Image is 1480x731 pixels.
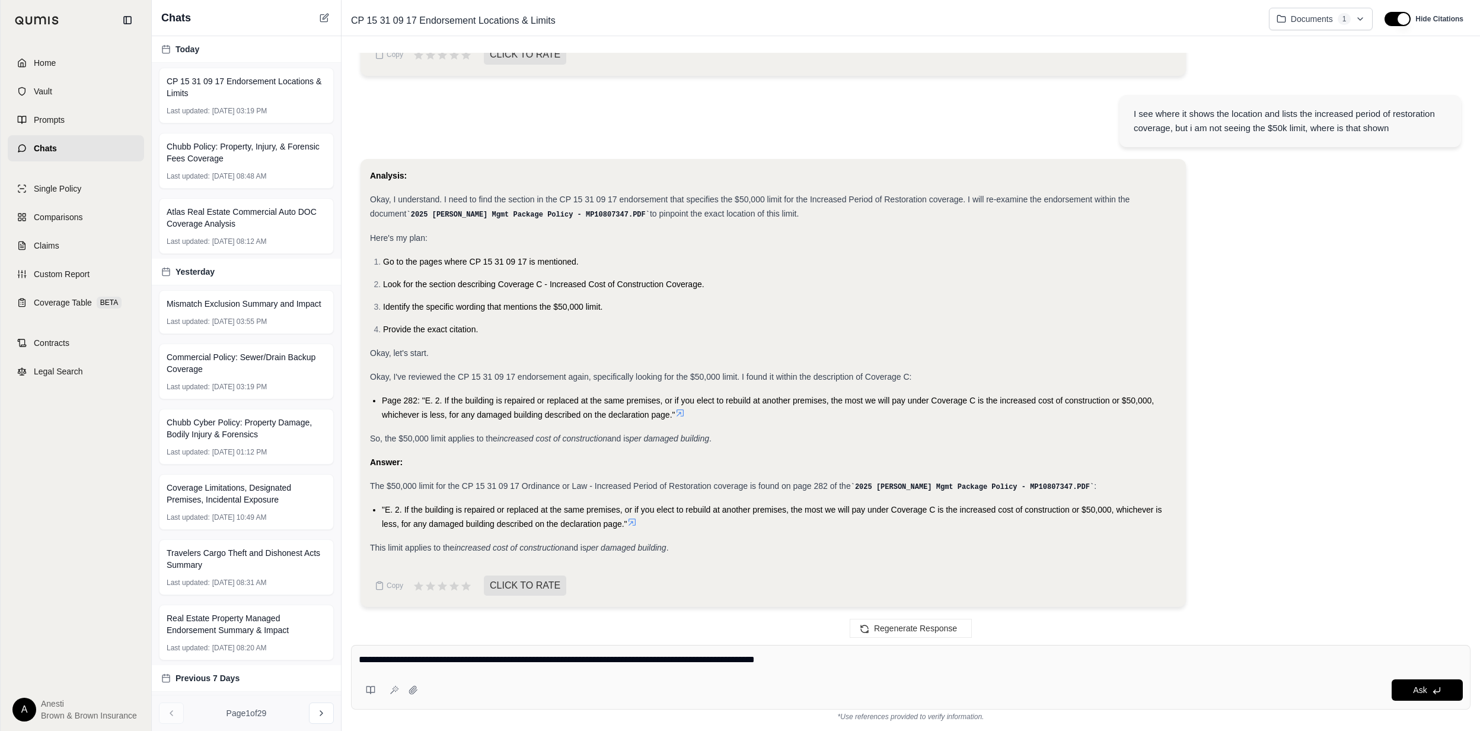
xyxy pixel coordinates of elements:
span: Chats [34,142,57,154]
span: Last updated: [167,447,210,457]
span: Last updated: [167,643,210,653]
a: Claims [8,233,144,259]
span: Atlas Real Estate Commercial Auto DOC Coverage Analysis [167,206,326,230]
span: BETA [97,297,122,309]
em: increased cost of construction [454,543,564,552]
span: Brown & Brown Insurance [41,710,137,722]
span: Last updated: [167,578,210,587]
a: Comparisons [8,204,144,230]
span: Travelers Cargo Theft and Dishonest Acts Summary [167,547,326,571]
button: New Chat [317,11,331,25]
button: Ask [1392,679,1463,701]
span: [DATE] 08:31 AM [212,578,267,587]
span: to pinpoint the exact location of this limit. [650,209,799,218]
span: Anesti [41,698,137,710]
span: : [1094,481,1096,491]
span: Yesterday [176,266,215,278]
span: "E. 2. If the building is repaired or replaced at the same premises, or if you elect to rebuild a... [382,505,1162,529]
strong: Analysis: [370,171,407,180]
span: Single Policy [34,183,81,195]
span: Provide the exact citation. [383,325,478,334]
span: Coverage Table [34,297,92,309]
span: Copy [387,50,403,59]
span: Vault [34,85,52,97]
span: . [709,434,712,443]
span: . [666,543,669,552]
span: Legal Search [34,366,83,377]
span: Prompts [34,114,65,126]
span: The $50,000 limit for the CP 15 31 09 17 Ordinance or Law - Increased Period of Restoration cover... [370,481,851,491]
span: CLICK TO RATE [484,45,566,65]
img: Qumis Logo [15,16,59,25]
span: This limit applies to the [370,543,454,552]
span: Custom Report [34,268,90,280]
a: Contracts [8,330,144,356]
span: Chubb Cyber Policy: Property Damage, Bodily Injury & Forensics [167,417,326,440]
button: Documents1 [1269,8,1373,30]
button: Copy [370,574,408,597]
em: per damaged building [629,434,709,443]
code: 2025 [PERSON_NAME] Mgmt Package Policy - MP10807347.PDF [851,483,1094,491]
span: Chubb Policy: Property, Injury, & Forensic Fees Coverage [167,141,326,164]
span: Hide Citations [1415,14,1463,24]
span: and is [564,543,586,552]
strong: Answer: [370,457,403,467]
a: Coverage TableBETA [8,290,144,316]
div: *Use references provided to verify information. [351,710,1471,722]
button: Collapse sidebar [118,11,137,30]
span: [DATE] 10:49 AM [212,513,267,522]
span: and is [607,434,629,443]
span: Last updated: [167,513,210,522]
div: A [12,698,36,722]
span: 1 [1338,13,1351,25]
span: Today [176,43,199,55]
span: Coverage Limitations, Designated Premises, Incidental Exposure [167,482,326,506]
span: Last updated: [167,237,210,246]
span: Look for the section describing Coverage C - Increased Cost of Construction Coverage. [383,279,704,289]
span: Okay, let's start. [370,348,429,358]
span: Documents [1291,13,1333,25]
button: Regenerate Response [850,619,972,638]
span: Real Estate Property Managed Endorsement Summary & Impact [167,612,326,636]
span: [DATE] 08:20 AM [212,643,267,653]
span: [DATE] 03:55 PM [212,317,267,326]
span: Okay, I understand. I need to find the section in the CP 15 31 09 17 endorsement that specifies t... [370,195,1130,218]
span: Page 282: "E. 2. If the building is repaired or replaced at the same premises, or if you elect to... [382,396,1154,419]
span: Ask [1413,685,1427,695]
span: Page 1 of 29 [227,707,267,719]
span: Previous 7 Days [176,672,240,684]
div: I see where it shows the location and lists the increased period of restoration coverage, but i a... [1134,107,1447,135]
span: Here's my plan: [370,233,428,243]
em: per damaged building [586,543,666,552]
span: Comparisons [34,211,82,223]
button: Copy [370,43,408,66]
span: Last updated: [167,171,210,181]
span: Mismatch Exclusion Summary and Impact [167,298,321,310]
span: [DATE] 03:19 PM [212,382,267,392]
span: Last updated: [167,382,210,392]
span: [DATE] 03:19 PM [212,106,267,116]
span: Copy [387,581,403,590]
a: Chats [8,135,144,161]
span: Okay, I've reviewed the CP 15 31 09 17 endorsement again, specifically looking for the $50,000 li... [370,372,911,382]
span: [DATE] 01:12 PM [212,447,267,457]
div: Edit Title [346,11,1259,30]
span: Last updated: [167,106,210,116]
a: Single Policy [8,176,144,202]
a: Prompts [8,107,144,133]
a: Custom Report [8,261,144,287]
span: Go to the pages where CP 15 31 09 17 is mentioned. [383,257,579,266]
em: increased cost of construction [497,434,607,443]
span: CP 15 31 09 17 Endorsement Locations & Limits [346,11,560,30]
code: 2025 [PERSON_NAME] Mgmt Package Policy - MP10807347.PDF [406,211,649,219]
span: Contracts [34,337,69,349]
a: Vault [8,78,144,104]
span: Identify the specific wording that mentions the $50,000 limit. [383,302,602,312]
span: [DATE] 08:48 AM [212,171,267,181]
a: Legal Search [8,358,144,384]
span: CP 15 31 09 17 Endorsement Locations & Limits [167,75,326,99]
span: Regenerate Response [874,624,957,633]
span: So, the $50,000 limit applies to the [370,434,497,443]
span: Commercial Policy: Sewer/Drain Backup Coverage [167,351,326,375]
span: Last updated: [167,317,210,326]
